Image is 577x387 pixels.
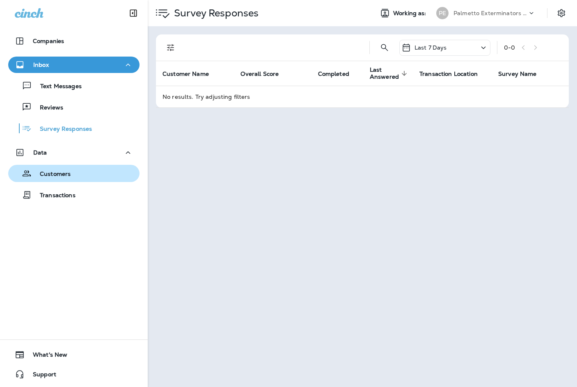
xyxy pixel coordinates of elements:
[8,346,140,363] button: What's New
[33,61,49,68] p: Inbox
[33,149,47,156] p: Data
[8,98,140,116] button: Reviews
[33,38,64,44] p: Companies
[240,70,289,77] span: Overall Score
[240,71,279,77] span: Overall Score
[504,44,515,51] div: 0 - 0
[498,71,537,77] span: Survey Name
[8,366,140,382] button: Support
[453,10,527,16] p: Palmetto Exterminators LLC
[318,71,349,77] span: Completed
[8,33,140,49] button: Companies
[163,70,220,77] span: Customer Name
[32,171,71,178] p: Customers
[25,371,56,381] span: Support
[393,10,428,17] span: Working as:
[436,7,449,19] div: PE
[370,66,399,80] span: Last Answered
[8,144,140,161] button: Data
[32,83,82,91] p: Text Messages
[8,186,140,203] button: Transactions
[318,70,360,77] span: Completed
[156,86,569,107] td: No results. Try adjusting filters
[419,70,488,77] span: Transaction Location
[32,125,92,133] p: Survey Responses
[8,57,140,73] button: Inbox
[498,70,547,77] span: Survey Name
[370,66,410,80] span: Last Answered
[32,192,76,200] p: Transactions
[171,7,259,19] p: Survey Responses
[32,104,63,112] p: Reviews
[163,39,179,56] button: Filters
[163,71,209,77] span: Customer Name
[8,165,140,182] button: Customers
[122,5,145,21] button: Collapse Sidebar
[25,351,67,361] span: What's New
[8,77,140,94] button: Text Messages
[8,120,140,137] button: Survey Responses
[376,39,393,56] button: Search Survey Responses
[414,44,447,51] p: Last 7 Days
[419,71,478,77] span: Transaction Location
[554,6,569,20] button: Settings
